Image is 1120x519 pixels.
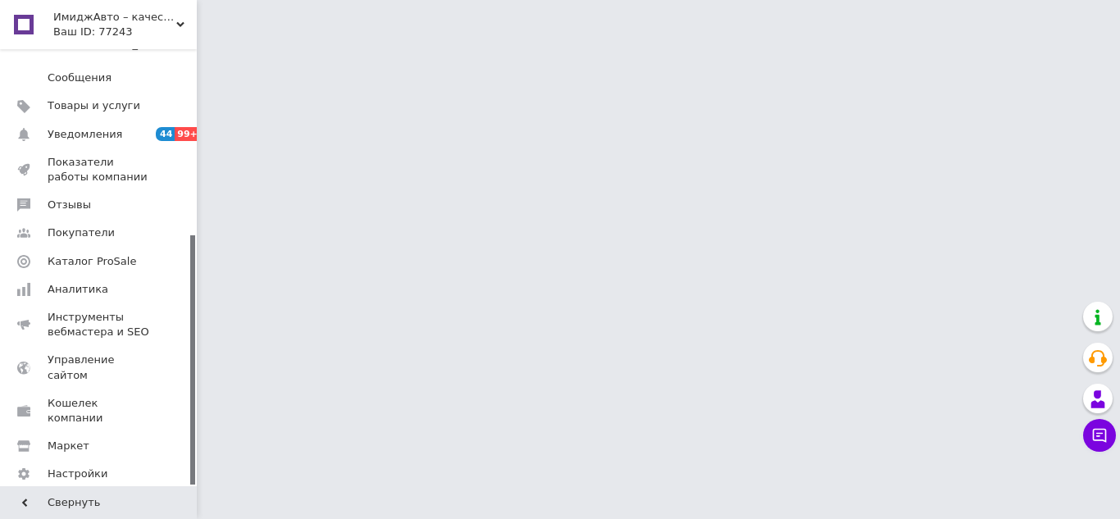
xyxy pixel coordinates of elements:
span: Управление сайтом [48,353,152,382]
span: Уведомления [48,127,122,142]
span: Настройки [48,467,107,481]
span: ИмиджАвто – качество, надежность, движение вперед. [53,10,176,25]
span: Показатели работы компании [48,155,152,184]
span: 44 [156,127,175,141]
span: Кошелек компании [48,396,152,426]
span: Сообщения [48,71,112,85]
button: Чат с покупателем [1083,419,1116,452]
span: Отзывы [48,198,91,212]
div: Ваш ID: 77243 [53,25,197,39]
span: Товары и услуги [48,98,140,113]
span: Аналитика [48,282,108,297]
span: Инструменты вебмастера и SEO [48,310,152,339]
span: Покупатели [48,225,115,240]
span: Маркет [48,439,89,453]
span: Каталог ProSale [48,254,136,269]
span: 99+ [175,127,202,141]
